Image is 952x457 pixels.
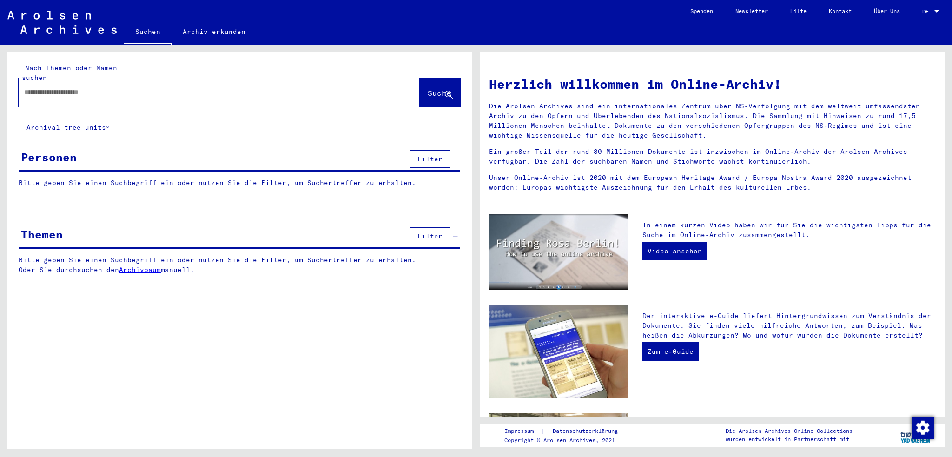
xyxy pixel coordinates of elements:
[19,119,117,136] button: Archival tree units
[410,227,450,245] button: Filter
[899,424,933,447] img: yv_logo.png
[119,265,161,274] a: Archivbaum
[489,214,628,290] img: video.jpg
[7,11,117,34] img: Arolsen_neg.svg
[489,74,936,94] h1: Herzlich willkommen im Online-Archiv!
[545,426,629,436] a: Datenschutzerklärung
[21,226,63,243] div: Themen
[489,101,936,140] p: Die Arolsen Archives sind ein internationales Zentrum über NS-Verfolgung mit dem weltweit umfasse...
[489,173,936,192] p: Unser Online-Archiv ist 2020 mit dem European Heritage Award / Europa Nostra Award 2020 ausgezeic...
[642,242,707,260] a: Video ansehen
[642,342,699,361] a: Zum e-Guide
[21,149,77,166] div: Personen
[417,155,443,163] span: Filter
[726,435,853,444] p: wurden entwickelt in Partnerschaft mit
[912,417,934,439] img: Zustimmung ändern
[172,20,257,43] a: Archiv erkunden
[417,232,443,240] span: Filter
[642,311,936,340] p: Der interaktive e-Guide liefert Hintergrundwissen zum Verständnis der Dokumente. Sie finden viele...
[504,426,629,436] div: |
[922,8,932,15] span: DE
[410,150,450,168] button: Filter
[504,436,629,444] p: Copyright © Arolsen Archives, 2021
[420,78,461,107] button: Suche
[124,20,172,45] a: Suchen
[428,88,451,98] span: Suche
[22,64,117,82] mat-label: Nach Themen oder Namen suchen
[504,426,541,436] a: Impressum
[642,220,936,240] p: In einem kurzen Video haben wir für Sie die wichtigsten Tipps für die Suche im Online-Archiv zusa...
[489,147,936,166] p: Ein großer Teil der rund 30 Millionen Dokumente ist inzwischen im Online-Archiv der Arolsen Archi...
[19,255,461,275] p: Bitte geben Sie einen Suchbegriff ein oder nutzen Sie die Filter, um Suchertreffer zu erhalten. O...
[19,178,460,188] p: Bitte geben Sie einen Suchbegriff ein oder nutzen Sie die Filter, um Suchertreffer zu erhalten.
[726,427,853,435] p: Die Arolsen Archives Online-Collections
[489,305,628,398] img: eguide.jpg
